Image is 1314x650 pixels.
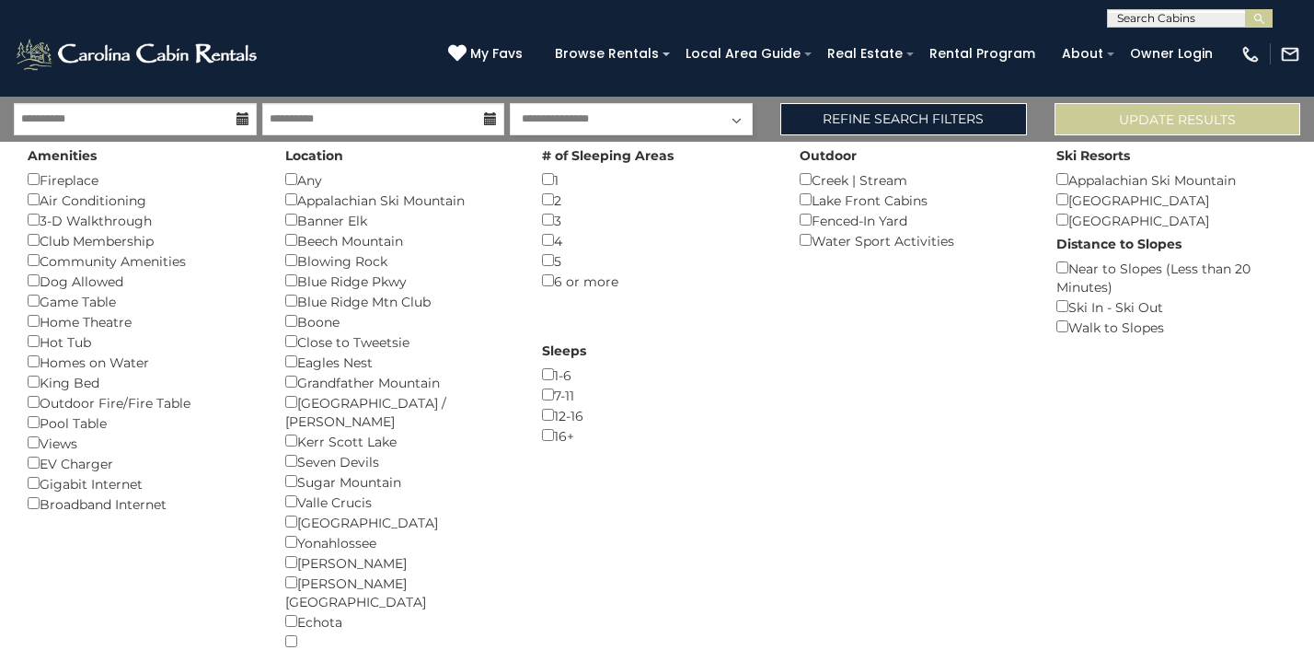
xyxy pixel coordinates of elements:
[285,431,515,451] div: Kerr Scott Lake
[28,311,258,331] div: Home Theatre
[542,365,772,385] div: 1-6
[28,190,258,210] div: Air Conditioning
[1056,235,1181,253] label: Distance to Slopes
[285,492,515,512] div: Valle Crucis
[1056,169,1286,190] div: Appalachian Ski Mountain
[285,573,515,611] div: [PERSON_NAME][GEOGRAPHIC_DATA]
[800,169,1030,190] div: Creek | Stream
[28,392,258,412] div: Outdoor Fire/Fire Table
[28,230,258,250] div: Club Membership
[285,291,515,311] div: Blue Ridge Mtn Club
[28,352,258,372] div: Homes on Water
[470,44,523,64] span: My Favs
[28,473,258,493] div: Gigabit Internet
[1056,146,1130,165] label: Ski Resorts
[1056,210,1286,230] div: [GEOGRAPHIC_DATA]
[28,331,258,352] div: Hot Tub
[285,331,515,352] div: Close to Tweetsie
[14,36,262,73] img: White-1-2.png
[542,405,772,425] div: 12-16
[1056,190,1286,210] div: [GEOGRAPHIC_DATA]
[542,271,772,291] div: 6 or more
[542,342,586,360] label: Sleeps
[285,451,515,471] div: Seven Devils
[28,372,258,392] div: King Bed
[800,146,857,165] label: Outdoor
[1056,258,1286,296] div: Near to Slopes (Less than 20 Minutes)
[800,210,1030,230] div: Fenced-In Yard
[28,493,258,514] div: Broadband Internet
[1056,317,1286,337] div: Walk to Slopes
[542,190,772,210] div: 2
[542,146,674,165] label: # of Sleeping Areas
[285,532,515,552] div: Yonahlossee
[800,230,1030,250] div: Water Sport Activities
[542,250,772,271] div: 5
[285,250,515,271] div: Blowing Rock
[28,412,258,433] div: Pool Table
[800,190,1030,210] div: Lake Front Cabins
[285,512,515,532] div: [GEOGRAPHIC_DATA]
[285,392,515,431] div: [GEOGRAPHIC_DATA] / [PERSON_NAME]
[1056,296,1286,317] div: Ski In - Ski Out
[676,40,810,68] a: Local Area Guide
[542,385,772,405] div: 7-11
[448,44,527,64] a: My Favs
[28,291,258,311] div: Game Table
[28,250,258,271] div: Community Amenities
[285,352,515,372] div: Eagles Nest
[542,425,772,446] div: 16+
[28,271,258,291] div: Dog Allowed
[285,271,515,291] div: Blue Ridge Pkwy
[1280,44,1300,64] img: mail-regular-white.png
[920,40,1044,68] a: Rental Program
[285,210,515,230] div: Banner Elk
[818,40,912,68] a: Real Estate
[542,169,772,190] div: 1
[542,210,772,230] div: 3
[28,169,258,190] div: Fireplace
[285,372,515,392] div: Grandfather Mountain
[28,453,258,473] div: EV Charger
[1053,40,1112,68] a: About
[1055,103,1301,135] button: Update Results
[542,230,772,250] div: 4
[285,146,343,165] label: Location
[285,230,515,250] div: Beech Mountain
[285,190,515,210] div: Appalachian Ski Mountain
[1240,44,1261,64] img: phone-regular-white.png
[285,169,515,190] div: Any
[285,552,515,573] div: [PERSON_NAME]
[285,471,515,492] div: Sugar Mountain
[546,40,668,68] a: Browse Rentals
[28,210,258,230] div: 3-D Walkthrough
[28,433,258,453] div: Views
[780,103,1027,135] a: Refine Search Filters
[1121,40,1222,68] a: Owner Login
[285,611,515,632] div: Echota
[285,311,515,331] div: Boone
[28,146,97,165] label: Amenities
